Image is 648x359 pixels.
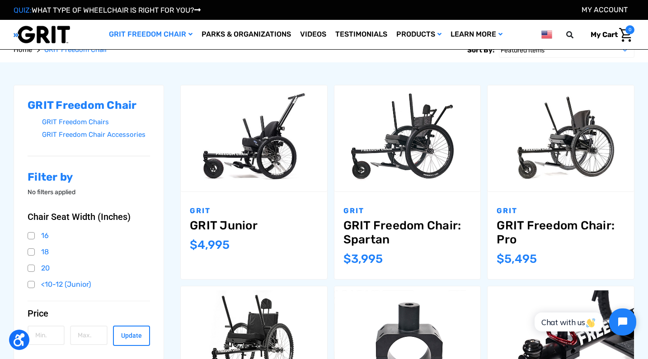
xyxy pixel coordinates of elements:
img: us.png [541,29,552,40]
span: $4,995 [190,238,230,252]
p: GRIT [343,205,472,216]
span: $5,495 [497,252,537,266]
input: Max. [70,326,107,345]
a: GRIT Freedom Chair [44,45,108,55]
button: Chair Seat Width (Inches) [28,211,150,222]
span: Chair Seat Width (Inches) [28,211,131,222]
a: 18 [28,245,150,259]
span: 0 [625,25,634,34]
span: Home [14,46,32,54]
a: GRIT Freedom Chair: Spartan,$3,995.00 [334,85,481,191]
img: GRIT Junior: GRIT Freedom Chair all terrain wheelchair engineered specifically for kids [181,89,327,187]
span: QUIZ: [14,6,32,14]
a: GRIT Freedom Chair: Spartan,$3,995.00 [343,219,472,247]
p: No filters applied [28,187,150,197]
a: GRIT Freedom Chair [104,20,197,49]
a: Learn More [446,20,507,49]
img: Cart [619,28,632,42]
a: 20 [28,261,150,275]
h2: Filter by [28,171,150,184]
button: Price [28,308,150,319]
span: My Cart [591,30,618,39]
a: 16 [28,229,150,242]
span: Price [28,308,48,319]
a: <10-12 (Junior) [28,278,150,291]
a: Products [392,20,446,49]
a: QUIZ:WHAT TYPE OF WHEELCHAIR IS RIGHT FOR YOU? [14,6,201,14]
input: Min. [28,326,65,345]
img: GRIT Freedom Chair Pro: the Pro model shown including contoured Invacare Matrx seatback, Spinergy... [488,89,634,187]
img: GRIT All-Terrain Wheelchair and Mobility Equipment [14,25,70,44]
span: $3,995 [343,252,383,266]
a: Videos [296,20,331,49]
p: GRIT [190,205,318,216]
p: GRIT [497,205,625,216]
h2: GRIT Freedom Chair [28,99,150,112]
a: GRIT Junior,$4,995.00 [190,219,318,233]
a: GRIT Junior,$4,995.00 [181,85,327,191]
img: GRIT Freedom Chair: Spartan [334,89,481,187]
a: Parks & Organizations [197,20,296,49]
a: GRIT Freedom Chairs [42,116,150,129]
label: Sort By: [467,42,494,58]
iframe: Tidio Chat [525,301,644,343]
a: GRIT Freedom Chair: Pro,$5,495.00 [488,85,634,191]
span: GRIT Freedom Chair [44,46,108,54]
a: Home [14,45,32,55]
input: Search [570,25,584,44]
a: Account [582,5,628,14]
a: GRIT Freedom Chair Accessories [42,128,150,141]
a: Testimonials [331,20,392,49]
a: Cart with 0 items [584,25,634,44]
button: Update [113,326,150,346]
a: GRIT Freedom Chair: Pro,$5,495.00 [497,219,625,247]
